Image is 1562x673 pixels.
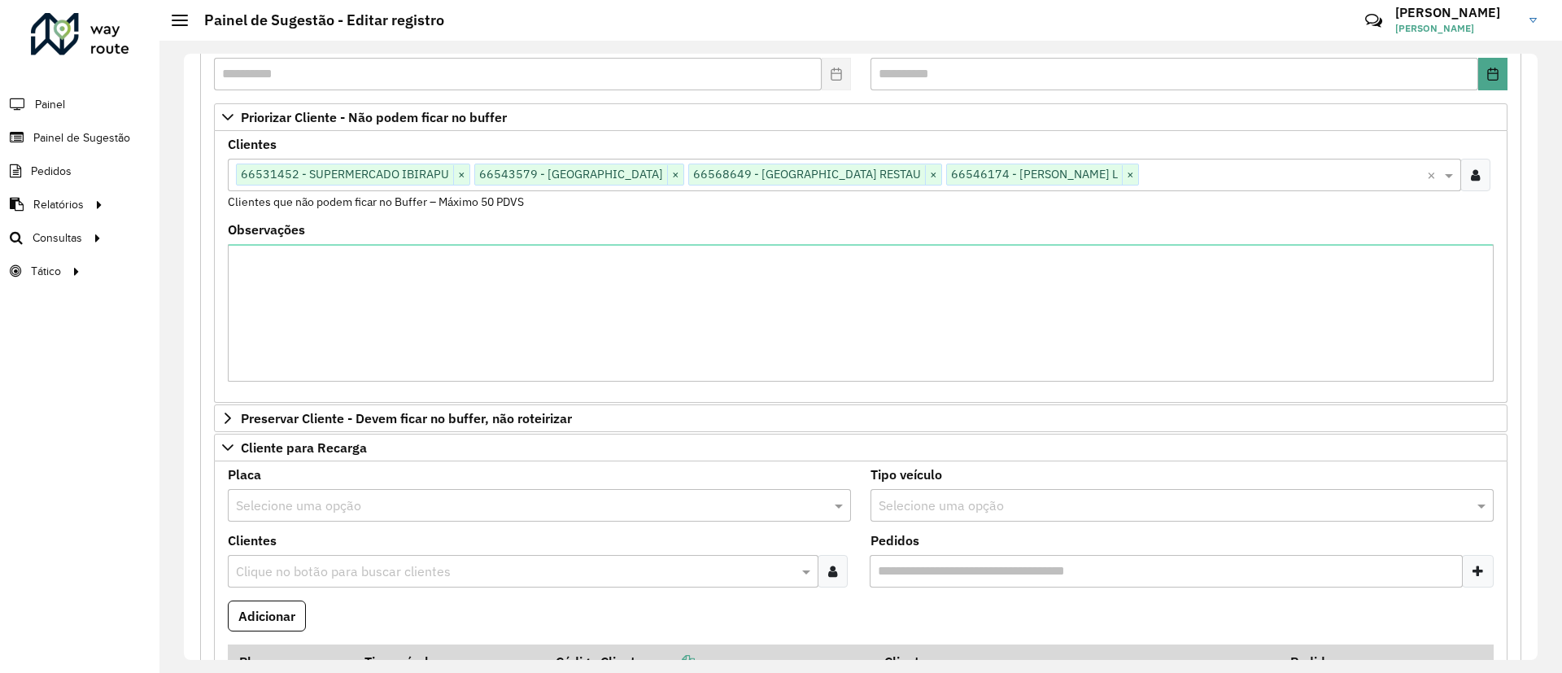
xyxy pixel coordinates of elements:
button: Choose Date [1478,58,1507,90]
a: Priorizar Cliente - Não podem ficar no buffer [214,103,1507,131]
span: Cliente para Recarga [241,441,367,454]
span: Preservar Cliente - Devem ficar no buffer, não roteirizar [241,412,572,425]
span: 66546174 - [PERSON_NAME] L [947,164,1122,184]
h3: [PERSON_NAME] [1395,5,1517,20]
span: Consultas [33,229,82,247]
label: Observações [228,220,305,239]
label: Clientes [228,134,277,154]
span: Pedidos [31,163,72,180]
a: Preservar Cliente - Devem ficar no buffer, não roteirizar [214,404,1507,432]
span: Priorizar Cliente - Não podem ficar no buffer [241,111,507,124]
span: × [453,165,469,185]
span: 66531452 - SUPERMERCADO IBIRAPU [237,164,453,184]
span: Painel de Sugestão [33,129,130,146]
label: Pedidos [870,531,919,550]
label: Tipo veículo [870,465,942,484]
span: × [1122,165,1138,185]
span: 66543579 - [GEOGRAPHIC_DATA] [475,164,667,184]
button: Adicionar [228,601,306,631]
a: Cliente para Recarga [214,434,1507,461]
span: × [925,165,941,185]
span: × [667,165,683,185]
a: Contato Rápido [1356,3,1391,38]
a: Copiar [643,653,695,670]
label: Placa [228,465,261,484]
span: Painel [35,96,65,113]
span: Clear all [1427,165,1441,185]
span: Relatórios [33,196,84,213]
span: [PERSON_NAME] [1395,21,1517,36]
h2: Painel de Sugestão - Editar registro [188,11,444,29]
span: 66568649 - [GEOGRAPHIC_DATA] RESTAU [689,164,925,184]
small: Clientes que não podem ficar no Buffer – Máximo 50 PDVS [228,194,524,209]
label: Clientes [228,531,277,550]
span: Tático [31,263,61,280]
div: Priorizar Cliente - Não podem ficar no buffer [214,131,1507,403]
